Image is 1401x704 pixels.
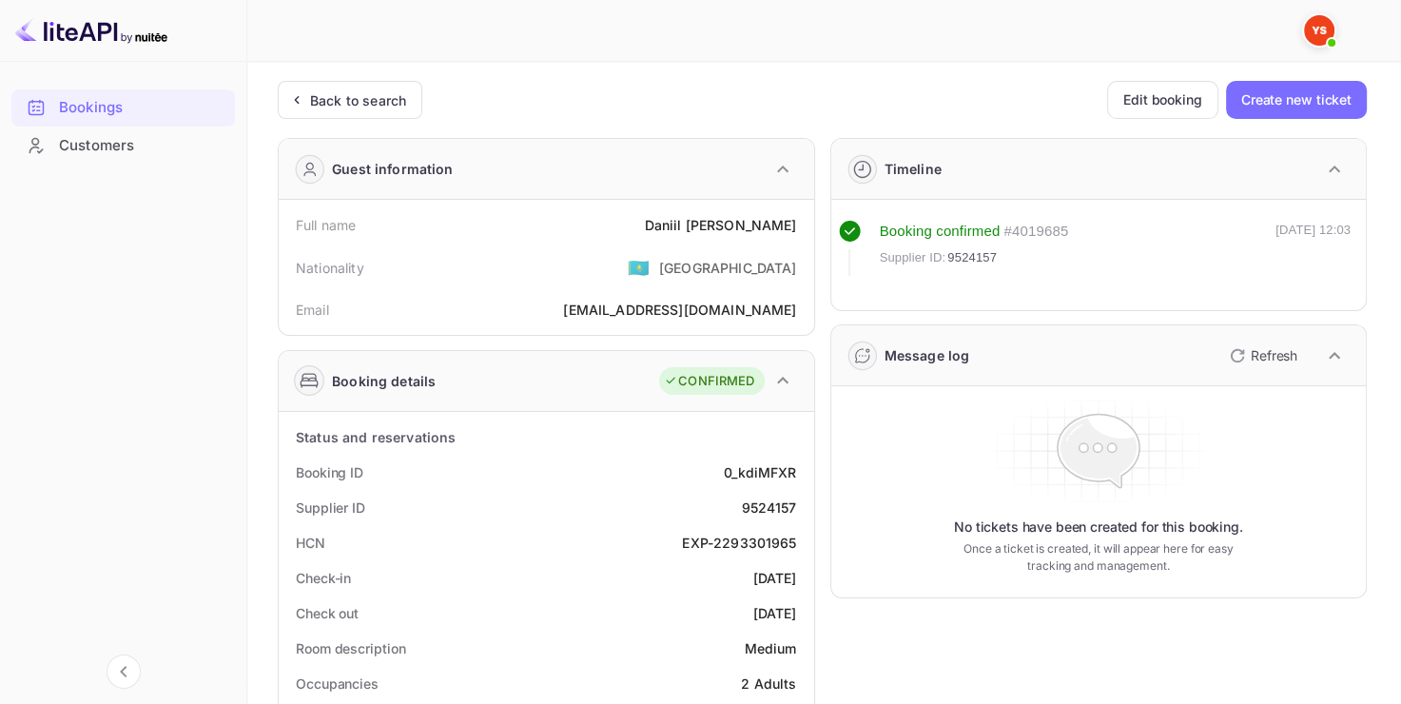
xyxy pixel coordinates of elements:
div: Booking ID [296,462,363,482]
div: HCN [296,533,325,553]
div: Guest information [332,159,454,179]
div: Occupancies [296,674,379,694]
div: Supplier ID [296,498,365,518]
div: Timeline [885,159,942,179]
div: Booking details [332,371,436,391]
div: Nationality [296,258,364,278]
button: Collapse navigation [107,655,141,689]
div: Status and reservations [296,427,456,447]
div: EXP-2293301965 [682,533,796,553]
p: No tickets have been created for this booking. [954,518,1243,537]
div: [DATE] [753,568,797,588]
div: Daniil [PERSON_NAME] [644,215,796,235]
div: [DATE] [753,603,797,623]
div: Customers [59,135,225,157]
div: Medium [745,638,797,658]
span: United States [628,250,650,284]
p: Once a ticket is created, it will appear here for easy tracking and management. [955,540,1241,575]
div: Bookings [59,97,225,119]
p: Refresh [1251,345,1297,365]
div: [EMAIL_ADDRESS][DOMAIN_NAME] [563,300,796,320]
div: Email [296,300,329,320]
div: Message log [885,345,970,365]
div: Customers [11,127,235,165]
div: Bookings [11,89,235,127]
div: [DATE] 12:03 [1275,221,1351,276]
div: # 4019685 [1003,221,1068,243]
div: Room description [296,638,405,658]
img: LiteAPI logo [15,15,167,46]
button: Create new ticket [1226,81,1367,119]
a: Customers [11,127,235,163]
span: 9524157 [947,248,997,267]
button: Refresh [1218,341,1305,371]
div: Back to search [310,90,406,110]
div: 9524157 [741,498,796,518]
div: Check out [296,603,359,623]
button: Edit booking [1107,81,1218,119]
div: Booking confirmed [880,221,1001,243]
div: Full name [296,215,356,235]
div: [GEOGRAPHIC_DATA] [659,258,797,278]
a: Bookings [11,89,235,125]
img: Yandex Support [1304,15,1334,46]
div: Check-in [296,568,351,588]
span: Supplier ID: [880,248,946,267]
div: 2 Adults [741,674,796,694]
div: CONFIRMED [664,372,754,391]
div: 0_kdiMFXR [724,462,796,482]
